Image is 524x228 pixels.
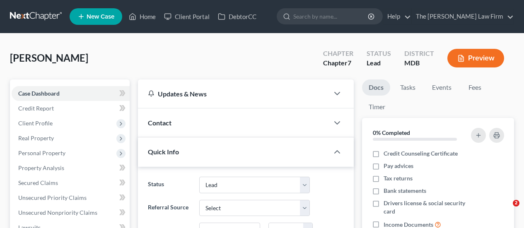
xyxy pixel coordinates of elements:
span: [PERSON_NAME] [10,52,88,64]
a: Case Dashboard [12,86,130,101]
a: Help [383,9,411,24]
span: Pay advices [384,162,413,170]
span: Secured Claims [18,179,58,186]
input: Search by name... [293,9,369,24]
button: Preview [447,49,504,67]
span: Case Dashboard [18,90,60,97]
a: Unsecured Priority Claims [12,190,130,205]
span: Unsecured Nonpriority Claims [18,209,97,216]
a: DebtorCC [214,9,261,24]
a: Tasks [394,79,422,96]
a: Home [125,9,160,24]
a: Property Analysis [12,161,130,175]
span: Credit Counseling Certificate [384,149,458,158]
span: Bank statements [384,187,426,195]
span: Client Profile [18,120,53,127]
span: Contact [148,119,171,127]
span: Tax returns [384,174,413,182]
div: Chapter [323,58,353,68]
label: Referral Source [144,200,195,216]
span: Unsecured Priority Claims [18,194,87,201]
label: Status [144,177,195,193]
a: Timer [362,99,392,115]
a: The [PERSON_NAME] Law Firm [412,9,514,24]
span: Property Analysis [18,164,64,171]
a: Docs [362,79,390,96]
div: Chapter [323,49,353,58]
a: Unsecured Nonpriority Claims [12,205,130,220]
div: Lead [367,58,391,68]
span: New Case [87,14,114,20]
div: Status [367,49,391,58]
iframe: Intercom live chat [496,200,516,220]
span: 7 [348,59,351,67]
a: Secured Claims [12,175,130,190]
div: Updates & News [148,89,319,98]
span: 2 [513,200,519,206]
span: Credit Report [18,105,54,112]
strong: 0% Completed [373,129,410,136]
a: Fees [461,79,488,96]
span: Real Property [18,134,54,142]
a: Events [425,79,458,96]
div: District [404,49,434,58]
span: Personal Property [18,149,65,156]
span: Drivers license & social security card [384,199,469,216]
a: Client Portal [160,9,214,24]
span: Quick Info [148,148,179,156]
div: MDB [404,58,434,68]
a: Credit Report [12,101,130,116]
